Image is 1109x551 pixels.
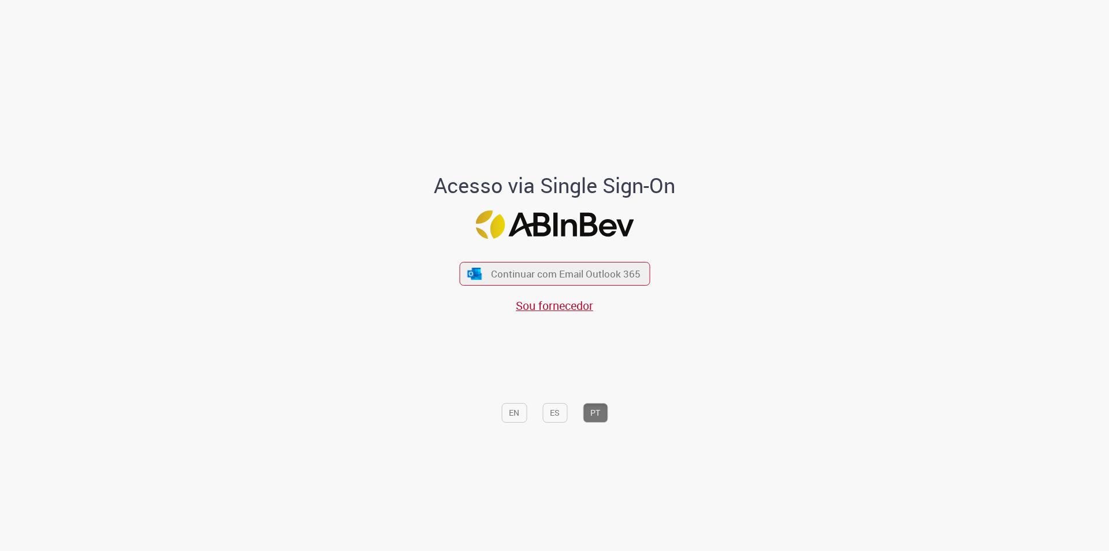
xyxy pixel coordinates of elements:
button: PT [583,404,608,423]
a: Sou fornecedor [516,298,593,314]
button: EN [501,404,527,423]
img: Logo ABInBev [475,210,634,239]
button: ES [542,404,567,423]
button: ícone Azure/Microsoft 360 Continuar com Email Outlook 365 [459,262,650,286]
h1: Acesso via Single Sign-On [395,174,715,197]
img: ícone Azure/Microsoft 360 [467,268,483,280]
span: Continuar com Email Outlook 365 [491,268,641,281]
